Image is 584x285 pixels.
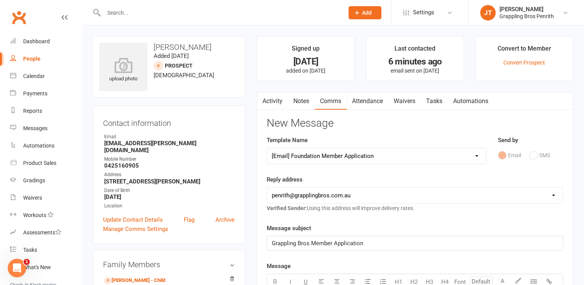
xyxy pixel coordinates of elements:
[99,43,239,51] h3: [PERSON_NAME]
[499,13,554,20] div: Grappling Bros Penrith
[23,125,47,131] div: Messages
[10,137,81,154] a: Automations
[8,259,26,277] iframe: Intercom live chat
[104,156,235,163] div: Mobile Number
[23,212,46,218] div: Workouts
[394,44,435,58] div: Last contacted
[104,133,235,141] div: Email
[154,72,214,79] span: [DEMOGRAPHIC_DATA]
[499,6,554,13] div: [PERSON_NAME]
[10,33,81,50] a: Dashboard
[215,215,235,224] a: Archive
[373,68,457,74] p: email sent on [DATE]
[267,117,563,129] h3: New Message
[264,68,347,74] p: added on [DATE]
[264,58,347,66] div: [DATE]
[23,229,61,236] div: Assessments
[388,92,421,110] a: Waivers
[23,108,42,114] div: Reports
[104,171,235,178] div: Address
[10,189,81,207] a: Waivers
[267,175,303,184] label: Reply address
[23,38,50,44] div: Dashboard
[103,224,168,234] a: Manage Comms Settings
[10,259,81,276] a: What's New
[103,116,235,127] h3: Contact information
[10,50,81,68] a: People
[184,215,195,224] a: Flag
[103,260,235,269] h3: Family Members
[23,56,41,62] div: People
[23,73,45,79] div: Calendar
[23,264,51,270] div: What's New
[24,259,30,265] span: 1
[272,240,363,247] span: Grappling Bros Member Application
[373,58,457,66] div: 6 minutes ago
[9,8,29,27] a: Clubworx
[23,160,56,166] div: Product Sales
[413,4,434,21] span: Settings
[104,187,235,194] div: Date of Birth
[292,44,320,58] div: Signed up
[347,92,388,110] a: Attendance
[315,92,347,110] a: Comms
[10,68,81,85] a: Calendar
[448,92,494,110] a: Automations
[103,215,163,224] a: Update Contact Details
[10,102,81,120] a: Reports
[503,59,545,66] a: Convert Prospect
[10,207,81,224] a: Workouts
[23,90,47,97] div: Payments
[10,172,81,189] a: Gradings
[10,241,81,259] a: Tasks
[23,177,45,183] div: Gradings
[10,85,81,102] a: Payments
[104,193,235,200] strong: [DATE]
[23,195,42,201] div: Waivers
[267,205,307,211] strong: Verified Sender:
[23,247,37,253] div: Tasks
[165,63,193,69] snap: prospect
[154,53,189,59] time: Added [DATE]
[104,162,235,169] strong: 0425160905
[349,6,381,19] button: Add
[10,224,81,241] a: Assessments
[288,92,315,110] a: Notes
[104,178,235,185] strong: [STREET_ADDRESS][PERSON_NAME]
[267,224,311,233] label: Message subject
[10,154,81,172] a: Product Sales
[102,7,339,18] input: Search...
[99,58,147,83] div: upload photo
[497,44,551,58] div: Convert to Member
[362,10,372,16] span: Add
[480,5,496,20] div: JT
[104,140,235,154] strong: [EMAIL_ADDRESS][PERSON_NAME][DOMAIN_NAME]
[498,136,518,145] label: Send by
[267,136,308,145] label: Template Name
[23,142,54,149] div: Automations
[267,205,415,211] span: Using this address will improve delivery rates.
[267,261,291,271] label: Message
[104,202,235,210] div: Location
[257,92,288,110] a: Activity
[10,120,81,137] a: Messages
[104,277,165,285] a: [PERSON_NAME] - Child
[421,92,448,110] a: Tasks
